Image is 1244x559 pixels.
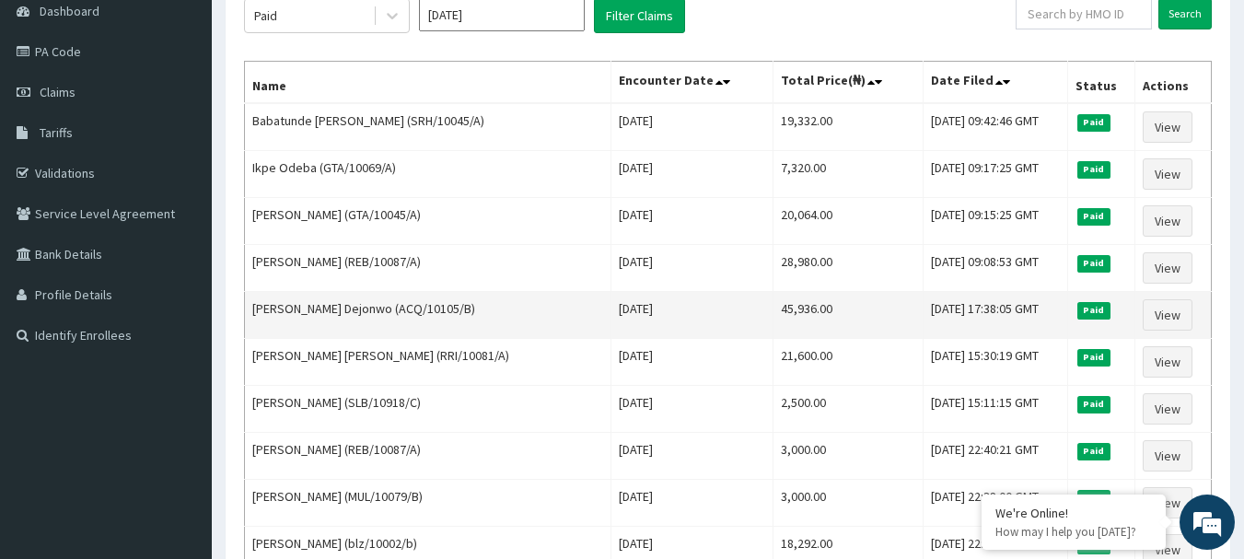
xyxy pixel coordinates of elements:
[1143,487,1192,518] a: View
[923,103,1067,151] td: [DATE] 09:42:46 GMT
[923,245,1067,292] td: [DATE] 09:08:53 GMT
[610,151,773,198] td: [DATE]
[773,103,923,151] td: 19,332.00
[1143,299,1192,331] a: View
[610,433,773,480] td: [DATE]
[245,480,611,527] td: [PERSON_NAME] (MUL/10079/B)
[40,3,99,19] span: Dashboard
[1077,490,1110,507] span: Paid
[773,480,923,527] td: 3,000.00
[923,292,1067,339] td: [DATE] 17:38:05 GMT
[40,124,73,141] span: Tariffs
[773,339,923,386] td: 21,600.00
[245,103,611,151] td: Babatunde [PERSON_NAME] (SRH/10045/A)
[995,505,1152,521] div: We're Online!
[773,292,923,339] td: 45,936.00
[1143,346,1192,378] a: View
[1077,302,1110,319] span: Paid
[773,151,923,198] td: 7,320.00
[1077,255,1110,272] span: Paid
[923,339,1067,386] td: [DATE] 15:30:19 GMT
[1077,443,1110,460] span: Paid
[995,524,1152,540] p: How may I help you today?
[107,164,254,350] span: We're online!
[9,367,351,432] textarea: Type your message and hit 'Enter'
[96,103,309,127] div: Chat with us now
[610,103,773,151] td: [DATE]
[1077,208,1110,225] span: Paid
[245,433,611,480] td: [PERSON_NAME] (REB/10087/A)
[773,386,923,433] td: 2,500.00
[1143,205,1192,237] a: View
[773,433,923,480] td: 3,000.00
[245,198,611,245] td: [PERSON_NAME] (GTA/10045/A)
[34,92,75,138] img: d_794563401_company_1708531726252_794563401
[40,84,76,100] span: Claims
[254,6,277,25] div: Paid
[1077,161,1110,178] span: Paid
[610,245,773,292] td: [DATE]
[773,245,923,292] td: 28,980.00
[245,62,611,104] th: Name
[245,292,611,339] td: [PERSON_NAME] Dejonwo (ACQ/10105/B)
[1077,396,1110,413] span: Paid
[1143,111,1192,143] a: View
[923,480,1067,527] td: [DATE] 22:38:00 GMT
[610,62,773,104] th: Encounter Date
[610,198,773,245] td: [DATE]
[1143,158,1192,190] a: View
[923,433,1067,480] td: [DATE] 22:40:21 GMT
[610,292,773,339] td: [DATE]
[1143,440,1192,472] a: View
[1067,62,1134,104] th: Status
[923,62,1067,104] th: Date Filed
[1134,62,1211,104] th: Actions
[610,386,773,433] td: [DATE]
[923,198,1067,245] td: [DATE] 09:15:25 GMT
[1077,349,1110,366] span: Paid
[923,151,1067,198] td: [DATE] 09:17:25 GMT
[302,9,346,53] div: Minimize live chat window
[1077,114,1110,131] span: Paid
[610,480,773,527] td: [DATE]
[1143,393,1192,425] a: View
[923,386,1067,433] td: [DATE] 15:11:15 GMT
[245,339,611,386] td: [PERSON_NAME] [PERSON_NAME] (RRI/10081/A)
[773,198,923,245] td: 20,064.00
[245,151,611,198] td: Ikpe Odeba (GTA/10069/A)
[1143,252,1192,284] a: View
[610,339,773,386] td: [DATE]
[773,62,923,104] th: Total Price(₦)
[245,245,611,292] td: [PERSON_NAME] (REB/10087/A)
[245,386,611,433] td: [PERSON_NAME] (SLB/10918/C)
